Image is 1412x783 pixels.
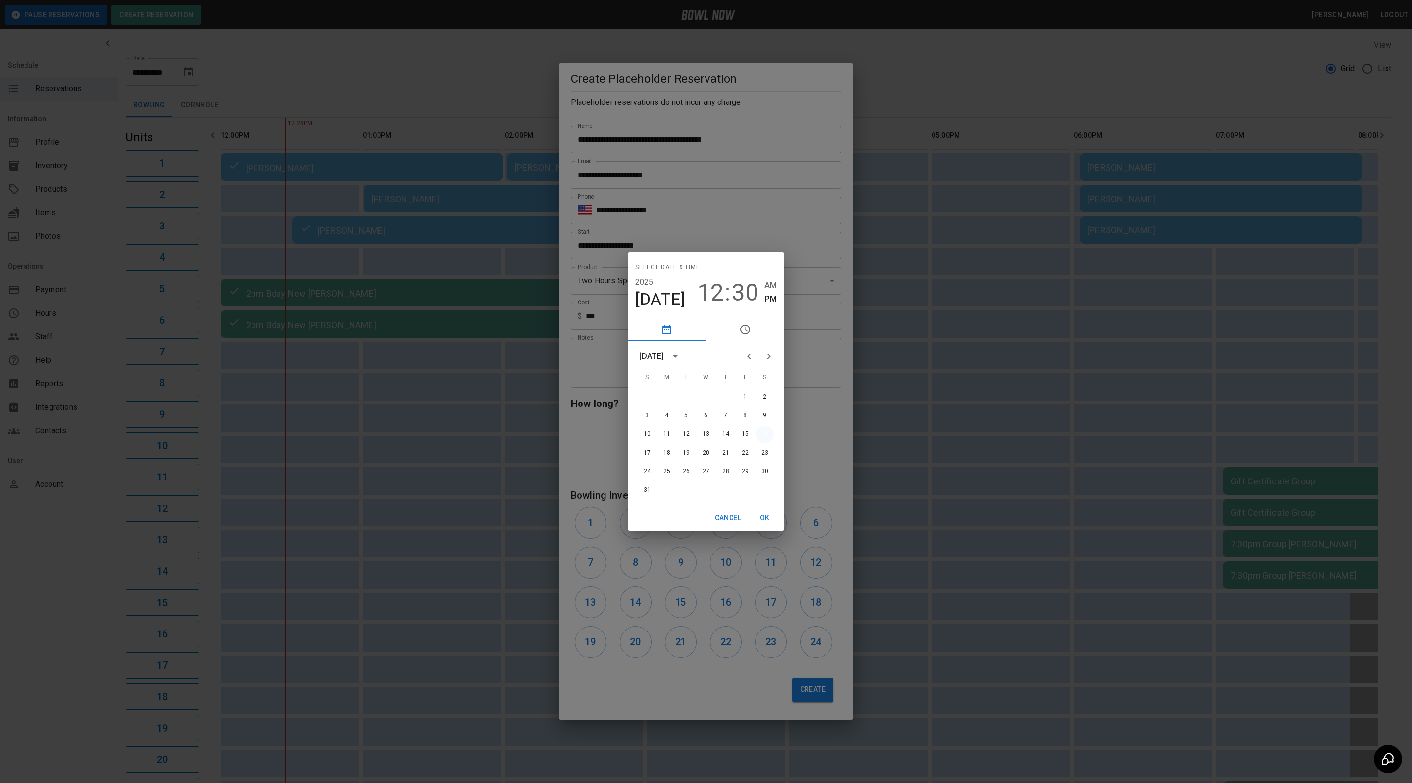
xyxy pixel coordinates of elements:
button: 13 [697,426,715,443]
span: Thursday [717,368,734,387]
button: 20 [697,444,715,462]
button: 4 [658,407,676,425]
button: 18 [658,444,676,462]
button: calendar view is open, switch to year view [667,348,683,365]
button: 17 [638,444,656,462]
button: 28 [717,463,734,480]
button: 19 [678,444,695,462]
button: 12 [678,426,695,443]
button: 2 [756,388,774,406]
button: 12 [697,279,724,306]
button: 31 [638,481,656,499]
button: 30 [756,463,774,480]
button: 15 [736,426,754,443]
button: 11 [658,426,676,443]
button: Next month [759,347,779,366]
button: 23 [756,444,774,462]
button: Previous month [739,347,759,366]
button: 29 [736,463,754,480]
span: Monday [658,368,676,387]
button: 22 [736,444,754,462]
button: [DATE] [635,289,686,310]
span: Wednesday [697,368,715,387]
button: 5 [678,407,695,425]
div: [DATE] [639,351,664,362]
span: Tuesday [678,368,695,387]
button: 24 [638,463,656,480]
button: 27 [697,463,715,480]
button: 10 [638,426,656,443]
button: 7 [717,407,734,425]
button: 1 [736,388,754,406]
button: Cancel [711,509,745,527]
button: 8 [736,407,754,425]
span: : [725,279,730,306]
span: Friday [736,368,754,387]
button: pick date [628,318,706,341]
span: Saturday [756,368,774,387]
button: 2025 [635,276,654,289]
button: 9 [756,407,774,425]
button: 6 [697,407,715,425]
span: Sunday [638,368,656,387]
button: 25 [658,463,676,480]
button: 16 [756,426,774,443]
button: 26 [678,463,695,480]
span: Select date & time [635,260,700,276]
button: 21 [717,444,734,462]
button: 30 [732,279,758,306]
button: 3 [638,407,656,425]
button: pick time [706,318,784,341]
button: OK [749,509,781,527]
button: AM [764,279,777,292]
button: PM [764,292,777,305]
button: 14 [717,426,734,443]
